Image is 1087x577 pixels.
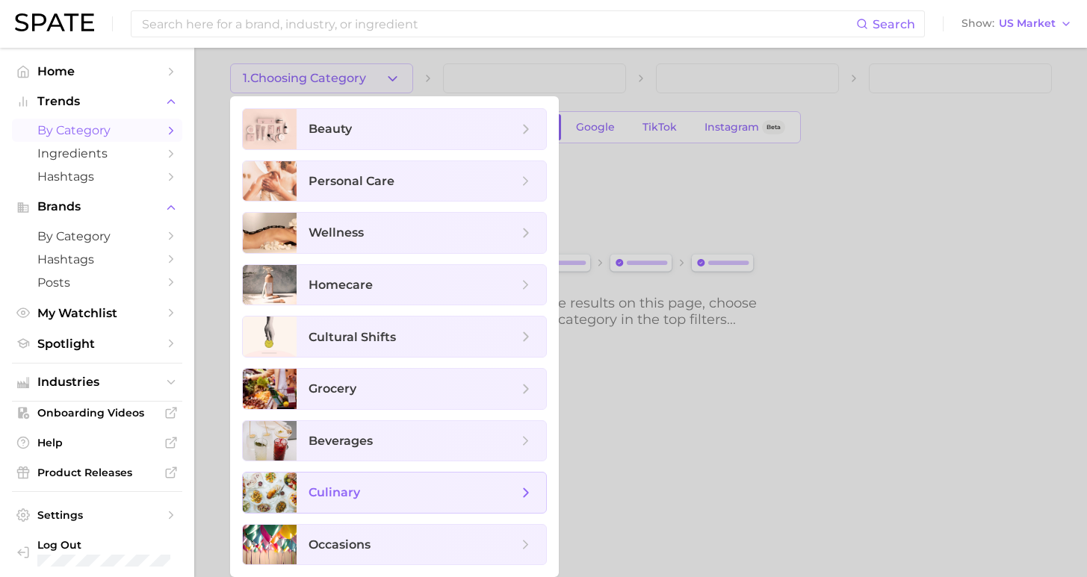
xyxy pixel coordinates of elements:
[12,461,182,484] a: Product Releases
[873,17,915,31] span: Search
[37,466,157,479] span: Product Releases
[12,165,182,188] a: Hashtags
[37,229,157,243] span: by Category
[12,332,182,355] a: Spotlight
[12,90,182,113] button: Trends
[309,174,394,188] span: personal care
[230,96,559,577] ul: 1.Choosing Category
[961,19,994,28] span: Show
[37,337,157,351] span: Spotlight
[37,169,157,184] span: Hashtags
[309,485,360,499] span: culinary
[999,19,1056,28] span: US Market
[309,434,373,448] span: beverages
[37,200,157,213] span: Brands
[309,225,364,240] span: wellness
[12,504,182,526] a: Settings
[37,95,157,108] span: Trends
[12,302,182,325] a: My Watchlist
[309,381,356,396] span: grocery
[309,278,373,292] span: homecare
[12,534,182,571] a: Log out. Currently logged in with e-mail alyssa@spate.nyc.
[37,306,157,320] span: My Watchlist
[37,436,157,449] span: Help
[12,402,182,424] a: Onboarding Videos
[37,538,170,552] span: Log Out
[37,252,157,266] span: Hashtags
[12,431,182,454] a: Help
[37,64,157,78] span: Home
[12,225,182,248] a: by Category
[37,146,157,160] span: Ingredients
[37,275,157,290] span: Posts
[309,330,396,344] span: cultural shifts
[12,60,182,83] a: Home
[309,122,352,136] span: beauty
[140,11,856,37] input: Search here for a brand, industry, or ingredient
[12,271,182,294] a: Posts
[12,248,182,271] a: Hashtags
[12,371,182,393] button: Industries
[958,14,1076,34] button: ShowUS Market
[12,142,182,165] a: Ingredients
[37,375,157,389] span: Industries
[37,406,157,420] span: Onboarding Videos
[12,119,182,142] a: by Category
[37,123,157,137] span: by Category
[15,13,94,31] img: SPATE
[37,508,157,522] span: Settings
[309,537,371,552] span: occasions
[12,196,182,218] button: Brands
